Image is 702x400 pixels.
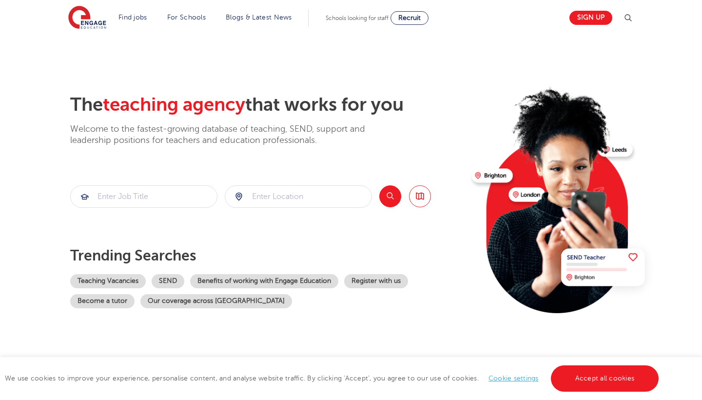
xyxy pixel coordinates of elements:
div: Submit [70,185,217,208]
a: Become a tutor [70,294,135,308]
a: Find jobs [118,14,147,21]
span: Recruit [398,14,421,21]
input: Submit [225,186,371,207]
input: Submit [71,186,217,207]
a: For Schools [167,14,206,21]
img: Engage Education [68,6,106,30]
a: Recruit [390,11,429,25]
a: Benefits of working with Engage Education [190,274,338,288]
a: Our coverage across [GEOGRAPHIC_DATA] [140,294,292,308]
span: teaching agency [103,94,245,115]
a: SEND [152,274,184,288]
button: Search [379,185,401,207]
a: Register with us [344,274,408,288]
p: Trending searches [70,247,464,264]
span: Schools looking for staff [326,15,389,21]
p: Welcome to the fastest-growing database of teaching, SEND, support and leadership positions for t... [70,123,392,146]
a: Sign up [569,11,612,25]
a: Blogs & Latest News [226,14,292,21]
span: We use cookies to improve your experience, personalise content, and analyse website traffic. By c... [5,375,661,382]
a: Teaching Vacancies [70,274,146,288]
div: Submit [225,185,372,208]
h2: The that works for you [70,94,464,116]
a: Accept all cookies [551,365,659,392]
a: Cookie settings [488,375,539,382]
